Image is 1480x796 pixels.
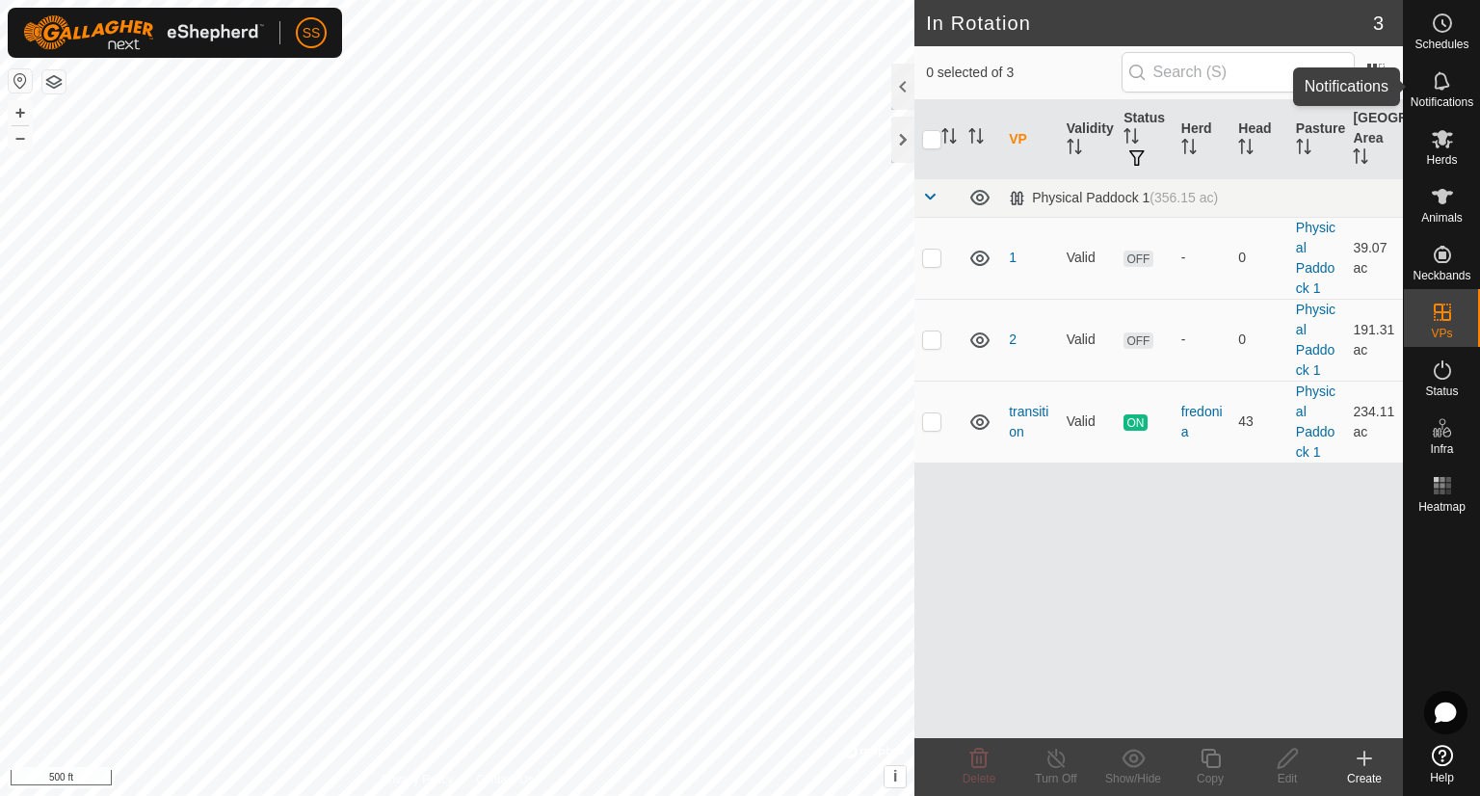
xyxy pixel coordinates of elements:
button: + [9,101,32,124]
span: Help [1430,772,1454,783]
p-sorticon: Activate to sort [1067,142,1082,157]
th: Pasture [1288,100,1346,179]
div: Edit [1249,770,1326,787]
th: Herd [1174,100,1231,179]
a: Physical Paddock 1 [1296,384,1335,460]
div: - [1181,248,1224,268]
th: VP [1001,100,1059,179]
p-sorticon: Activate to sort [1238,142,1254,157]
div: Create [1326,770,1403,787]
span: i [893,768,897,784]
span: Herds [1426,154,1457,166]
button: Reset Map [9,69,32,93]
span: OFF [1123,332,1152,349]
th: [GEOGRAPHIC_DATA] Area [1345,100,1403,179]
td: 39.07 ac [1345,217,1403,299]
div: Physical Paddock 1 [1009,190,1218,206]
a: Contact Us [476,771,533,788]
img: Gallagher Logo [23,15,264,50]
button: Map Layers [42,70,66,93]
td: 0 [1230,299,1288,381]
span: (356.15 ac) [1150,190,1218,205]
span: Status [1425,385,1458,397]
span: VPs [1431,328,1452,339]
td: Valid [1059,217,1117,299]
td: 43 [1230,381,1288,463]
p-sorticon: Activate to sort [941,131,957,146]
div: - [1181,330,1224,350]
p-sorticon: Activate to sort [1353,151,1368,167]
p-sorticon: Activate to sort [968,131,984,146]
span: OFF [1123,251,1152,267]
a: Privacy Policy [382,771,454,788]
a: transition [1009,404,1048,439]
span: ON [1123,414,1147,431]
td: Valid [1059,299,1117,381]
a: Help [1404,737,1480,791]
td: 191.31 ac [1345,299,1403,381]
span: Delete [963,772,996,785]
td: 234.11 ac [1345,381,1403,463]
div: fredonia [1181,402,1224,442]
span: Heatmap [1418,501,1466,513]
span: Infra [1430,443,1453,455]
th: Head [1230,100,1288,179]
td: Valid [1059,381,1117,463]
a: Physical Paddock 1 [1296,302,1335,378]
a: 1 [1009,250,1017,265]
td: 0 [1230,217,1288,299]
th: Validity [1059,100,1117,179]
span: 3 [1373,9,1384,38]
input: Search (S) [1122,52,1355,93]
p-sorticon: Activate to sort [1296,142,1311,157]
span: Schedules [1414,39,1468,50]
button: – [9,126,32,149]
div: Copy [1172,770,1249,787]
h2: In Rotation [926,12,1373,35]
span: Animals [1421,212,1463,224]
a: Physical Paddock 1 [1296,220,1335,296]
span: SS [303,23,321,43]
a: 2 [1009,332,1017,347]
p-sorticon: Activate to sort [1123,131,1139,146]
div: Turn Off [1017,770,1095,787]
span: Neckbands [1413,270,1470,281]
th: Status [1116,100,1174,179]
span: Notifications [1411,96,1473,108]
div: Show/Hide [1095,770,1172,787]
span: 0 selected of 3 [926,63,1121,83]
p-sorticon: Activate to sort [1181,142,1197,157]
button: i [885,766,906,787]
